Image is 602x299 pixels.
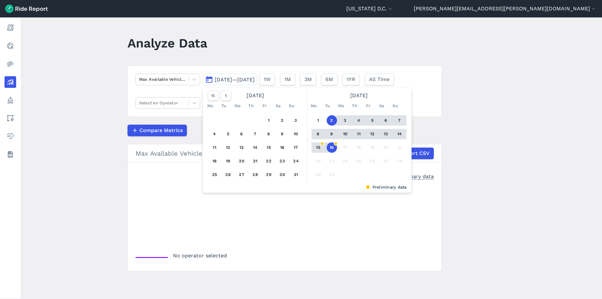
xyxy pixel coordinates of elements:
[309,101,319,111] div: Mo
[321,74,337,85] button: 6M
[367,142,378,153] button: 19
[232,101,243,111] div: We
[264,129,274,139] button: 8
[367,115,378,126] button: 5
[354,129,364,139] button: 11
[128,125,187,136] button: Compare Metrics
[273,101,283,111] div: Sa
[128,34,207,52] h1: Analyze Data
[291,142,301,153] button: 17
[367,129,378,139] button: 12
[223,142,233,153] button: 12
[300,74,316,85] button: 3M
[205,90,305,101] div: [DATE]
[277,170,288,180] button: 30
[401,149,430,157] span: Export CSV
[365,74,394,85] button: All Time
[340,115,351,126] button: 3
[309,90,409,101] div: [DATE]
[346,5,393,13] button: [US_STATE] D.C.
[5,58,16,70] a: Heatmaps
[209,170,220,180] button: 25
[313,156,323,166] button: 22
[340,129,351,139] button: 10
[264,115,274,126] button: 1
[347,76,355,83] span: 1YR
[304,76,312,83] span: 3M
[327,142,337,153] button: 16
[264,156,274,166] button: 22
[291,115,301,126] button: 3
[313,129,323,139] button: 8
[5,22,16,34] a: Report
[237,129,247,139] button: 6
[394,115,405,126] button: 7
[394,142,405,153] button: 21
[209,129,220,139] button: 4
[237,170,247,180] button: 27
[340,156,351,166] button: 24
[136,252,227,263] div: No operator selected
[350,101,360,111] div: Th
[5,149,16,160] a: Datasets
[313,142,323,153] button: 15
[327,156,337,166] button: 23
[208,184,407,190] div: Preliminary data
[287,101,297,111] div: Su
[369,76,390,83] span: All Time
[327,115,337,126] button: 2
[394,129,405,139] button: 14
[250,129,260,139] button: 7
[291,170,301,180] button: 31
[277,156,288,166] button: 23
[5,112,16,124] a: Areas
[223,170,233,180] button: 26
[322,101,333,111] div: Tu
[354,156,364,166] button: 25
[390,101,401,111] div: Su
[223,156,233,166] button: 19
[246,101,256,111] div: Th
[264,170,274,180] button: 29
[342,74,360,85] button: 1YR
[277,115,288,126] button: 2
[313,115,323,126] button: 1
[325,76,333,83] span: 6M
[264,142,274,153] button: 15
[381,142,391,153] button: 20
[327,129,337,139] button: 9
[237,156,247,166] button: 20
[340,142,351,153] button: 17
[381,129,391,139] button: 13
[205,101,216,111] div: Mo
[209,142,220,153] button: 11
[363,101,373,111] div: Fr
[291,156,301,166] button: 24
[367,156,378,166] button: 26
[223,129,233,139] button: 5
[203,74,257,85] button: [DATE]—[DATE]
[260,101,270,111] div: Fr
[280,74,295,85] button: 1M
[5,130,16,142] a: Health
[5,76,16,88] a: Analyze
[393,173,434,180] div: Preliminary data
[209,156,220,166] button: 18
[219,101,229,111] div: Tu
[277,142,288,153] button: 16
[354,115,364,126] button: 4
[313,170,323,180] button: 29
[381,156,391,166] button: 27
[260,74,275,85] button: 1W
[284,76,291,83] span: 1M
[354,142,364,153] button: 18
[5,40,16,52] a: Realtime
[250,170,260,180] button: 28
[377,101,387,111] div: Sa
[215,77,255,83] span: [DATE]—[DATE]
[264,76,271,83] span: 1W
[277,129,288,139] button: 9
[291,129,301,139] button: 10
[250,156,260,166] button: 21
[139,127,183,134] span: Compare Metrics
